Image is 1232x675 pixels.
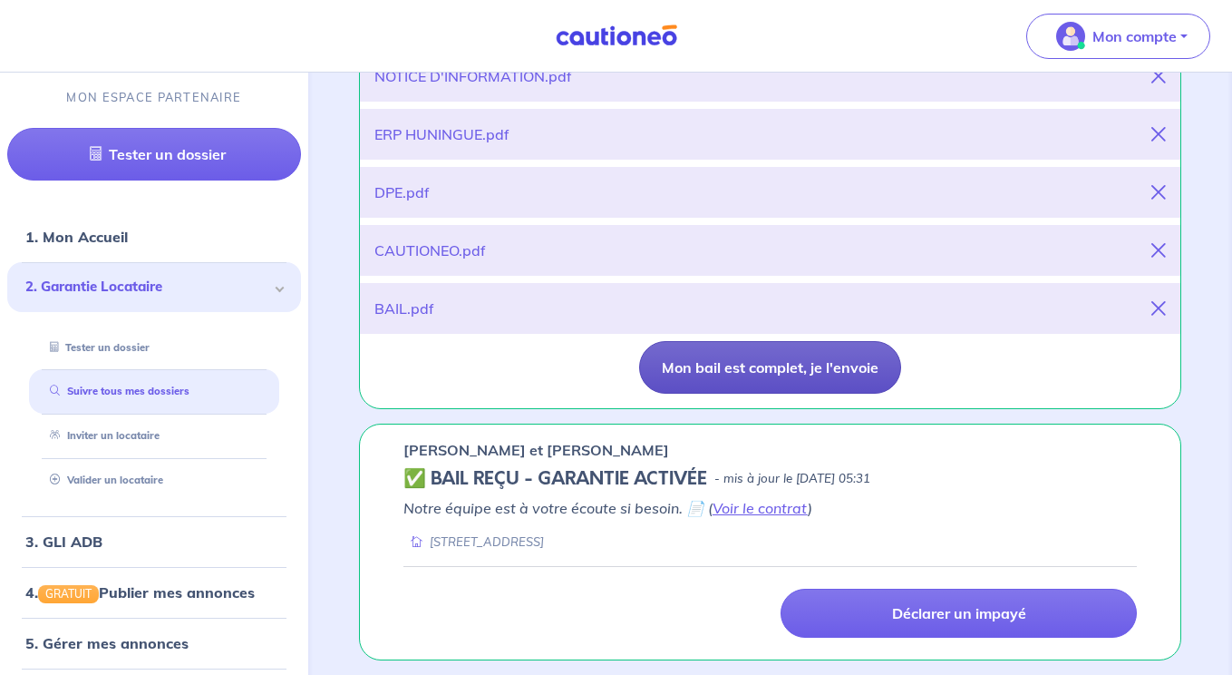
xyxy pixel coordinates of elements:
[374,123,509,145] div: ERP HUNINGUE.pdf
[1151,185,1166,200] i: close-button-title
[25,277,269,298] span: 2. Garantie Locataire
[548,24,684,47] img: Cautioneo
[29,333,279,363] div: Tester un dossier
[374,240,486,261] div: CAUTIONEO.pdf
[43,430,160,443] a: Inviter un locataire
[43,474,163,486] a: Valider un locataire
[1151,243,1166,258] i: close-button-title
[7,523,301,560] div: 3. GLI ADB
[713,499,808,517] a: Voir le contrat
[374,298,434,319] div: BAIL.pdf
[7,262,301,312] div: 2. Garantie Locataire
[639,341,901,394] button: Mon bail est complet, je l'envoie
[1092,25,1177,47] p: Mon compte
[374,65,572,87] div: NOTICE D'INFORMATION.pdf
[66,89,241,106] p: MON ESPACE PARTENAIRE
[1026,14,1210,59] button: illu_account_valid_menu.svgMon compte
[25,583,255,602] a: 4.GRATUITPublier mes annonces
[1056,22,1085,51] img: illu_account_valid_menu.svg
[1151,69,1166,83] i: close-button-title
[25,228,128,246] a: 1. Mon Accueil
[7,128,301,181] a: Tester un dossier
[29,465,279,495] div: Valider un locataire
[7,574,301,611] div: 4.GRATUITPublier mes annonces
[1151,301,1166,316] i: close-button-title
[43,341,150,354] a: Tester un dossier
[25,533,102,551] a: 3. GLI ADB
[29,422,279,452] div: Inviter un locataire
[403,533,544,551] div: [STREET_ADDRESS]
[29,377,279,407] div: Suivre tous mes dossiers
[403,468,1137,490] div: state: CONTRACT-VALIDATED, Context: ,IS-GL-CAUTION
[25,634,189,652] a: 5. Gérer mes annonces
[7,219,301,255] div: 1. Mon Accueil
[43,386,189,398] a: Suivre tous mes dossiers
[403,439,669,461] p: [PERSON_NAME] et [PERSON_NAME]
[403,499,812,517] em: Notre équipe est à votre écoute si besoin. 📄 ( )
[781,589,1137,638] a: Déclarer un impayé
[7,625,301,661] div: 5. Gérer mes annonces
[892,604,1026,622] p: Déclarer un impayé
[374,181,430,203] div: DPE.pdf
[714,470,870,488] p: - mis à jour le [DATE] 05:31
[1151,127,1166,142] i: close-button-title
[403,468,707,490] h5: ✅ BAIL REÇU - GARANTIE ACTIVÉE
